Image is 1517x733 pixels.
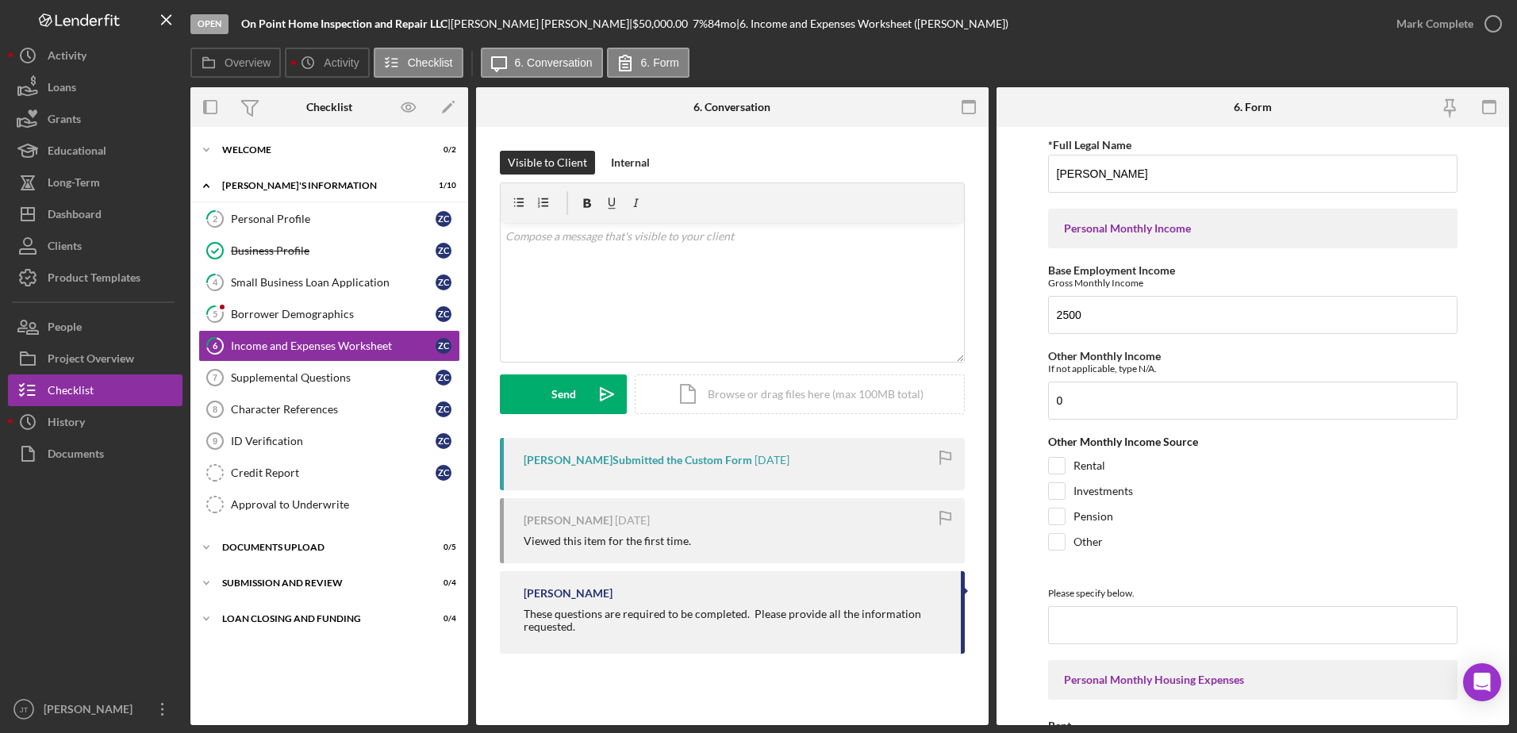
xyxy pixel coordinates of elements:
div: 6. Conversation [693,101,770,113]
tspan: 9 [213,436,217,446]
div: SUBMISSION AND REVIEW [222,578,417,588]
tspan: 5 [213,309,217,319]
div: Credit Report [231,466,436,479]
div: If not applicable, type N/A. [1048,363,1458,374]
label: Investments [1073,483,1133,499]
button: 6. Form [607,48,689,78]
div: WELCOME [222,145,417,155]
div: [PERSON_NAME]'S INFORMATION [222,181,417,190]
div: Borrower Demographics [231,308,436,320]
button: Project Overview [8,343,182,374]
a: Educational [8,135,182,167]
div: Personal Profile [231,213,436,225]
div: 84 mo [708,17,736,30]
button: History [8,406,182,438]
div: Personal Monthly Income [1064,222,1442,235]
label: Checklist [408,56,453,69]
div: | [241,17,451,30]
a: 2Personal ProfileZC [198,203,460,235]
div: Internal [611,151,650,175]
b: On Point Home Inspection and Repair LLC [241,17,447,30]
div: Grants [48,103,81,139]
div: 7 % [693,17,708,30]
div: Product Templates [48,262,140,297]
div: Gross Monthly Income [1048,277,1458,289]
label: Rental [1073,458,1105,474]
label: 6. Form [641,56,679,69]
div: Checklist [306,101,352,113]
div: [PERSON_NAME] [524,587,613,600]
button: Checklist [8,374,182,406]
div: Open [190,14,229,34]
tspan: 6 [213,340,218,351]
label: Overview [225,56,271,69]
label: *Full Legal Name [1048,138,1131,152]
time: 2025-08-06 23:28 [755,454,789,466]
label: Activity [324,56,359,69]
div: 0 / 4 [428,614,456,624]
div: Z C [436,338,451,354]
div: Z C [436,211,451,227]
div: 6. Form [1234,101,1272,113]
a: 5Borrower DemographicsZC [198,298,460,330]
button: Clients [8,230,182,262]
button: Activity [285,48,369,78]
button: Checklist [374,48,463,78]
button: Grants [8,103,182,135]
a: 7Supplemental QuestionsZC [198,362,460,393]
button: 6. Conversation [481,48,603,78]
div: Approval to Underwrite [231,498,459,511]
div: Small Business Loan Application [231,276,436,289]
button: Product Templates [8,262,182,294]
button: Activity [8,40,182,71]
a: Business ProfileZC [198,235,460,267]
div: History [48,406,85,442]
div: DOCUMENTS UPLOAD [222,543,417,552]
tspan: 7 [213,373,217,382]
label: 6. Conversation [515,56,593,69]
a: 6Income and Expenses WorksheetZC [198,330,460,362]
tspan: 8 [213,405,217,414]
div: 0 / 2 [428,145,456,155]
button: Long-Term [8,167,182,198]
div: Please specify below. [1048,587,1458,599]
div: Documents [48,438,104,474]
button: JT[PERSON_NAME] [8,693,182,725]
button: Documents [8,438,182,470]
a: Approval to Underwrite [198,489,460,520]
a: 9ID VerificationZC [198,425,460,457]
div: | 6. Income and Expenses Worksheet ([PERSON_NAME]) [736,17,1008,30]
div: Viewed this item for the first time. [524,535,691,547]
div: ID Verification [231,435,436,447]
a: Credit ReportZC [198,457,460,489]
div: Visible to Client [508,151,587,175]
label: Other [1073,534,1103,550]
div: Loans [48,71,76,107]
div: Mark Complete [1396,8,1473,40]
div: Character References [231,403,436,416]
label: Pension [1073,508,1113,524]
div: Z C [436,465,451,481]
div: Z C [436,401,451,417]
div: Checklist [48,374,94,410]
div: These questions are required to be completed. Please provide all the information requested. [524,608,945,633]
button: Mark Complete [1381,8,1509,40]
div: Personal Monthly Housing Expenses [1064,674,1442,686]
label: Other Monthly Income [1048,349,1161,363]
div: [PERSON_NAME] [PERSON_NAME] | [451,17,632,30]
div: Educational [48,135,106,171]
text: JT [20,705,29,714]
div: Z C [436,243,451,259]
div: Activity [48,40,86,75]
button: Overview [190,48,281,78]
div: Other Monthly Income Source [1048,436,1458,448]
label: Base Employment Income [1048,263,1175,277]
a: Dashboard [8,198,182,230]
